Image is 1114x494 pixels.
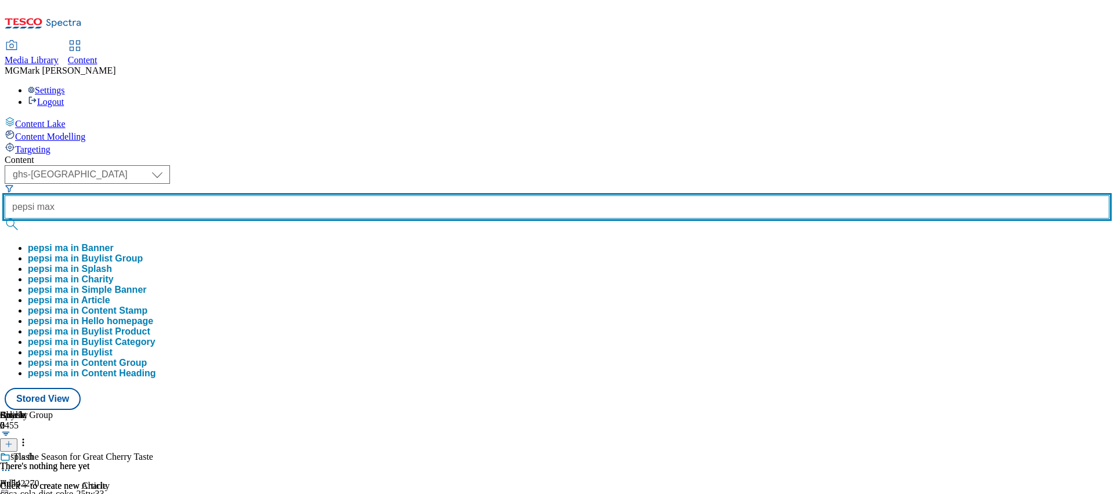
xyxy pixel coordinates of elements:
[28,243,114,253] button: pepsi ma in Banner
[20,66,116,75] span: Mark [PERSON_NAME]
[81,347,112,357] span: Buylist
[28,326,150,337] div: pepsi ma in
[68,55,97,65] span: Content
[28,316,153,326] button: pepsi ma in Hello homepage
[5,388,81,410] button: Stored View
[5,155,1109,165] div: Content
[81,337,155,347] span: Buylist Category
[28,97,64,107] a: Logout
[68,41,97,66] a: Content
[28,295,110,306] button: pepsi ma in Article
[5,142,1109,155] a: Targeting
[81,326,150,336] span: Buylist Product
[5,41,59,66] a: Media Library
[28,337,155,347] button: pepsi ma in Buylist Category
[5,55,59,65] span: Media Library
[10,452,153,462] div: ‘Tis the Season for Great Cherry Taste
[28,358,147,368] button: pepsi ma in Content Group
[5,129,1109,142] a: Content Modelling
[28,274,114,285] button: pepsi ma in Charity
[28,295,110,306] div: pepsi ma in
[28,368,155,379] button: pepsi ma in Content Heading
[28,285,147,295] button: pepsi ma in Simple Banner
[28,306,147,316] button: pepsi ma in Content Stamp
[28,347,113,358] div: pepsi ma in
[81,295,110,305] span: Article
[28,253,143,264] button: pepsi ma in Buylist Group
[15,144,50,154] span: Targeting
[28,326,150,337] button: pepsi ma in Buylist Product
[28,85,65,95] a: Settings
[5,117,1109,129] a: Content Lake
[5,184,14,193] svg: Search Filters
[15,132,85,141] span: Content Modelling
[28,337,155,347] div: pepsi ma in
[5,195,1109,219] input: Search
[5,66,20,75] span: MG
[15,119,66,129] span: Content Lake
[28,274,114,285] div: pepsi ma in
[81,274,113,284] span: Charity
[28,347,113,358] button: pepsi ma in Buylist
[28,264,112,274] button: pepsi ma in Splash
